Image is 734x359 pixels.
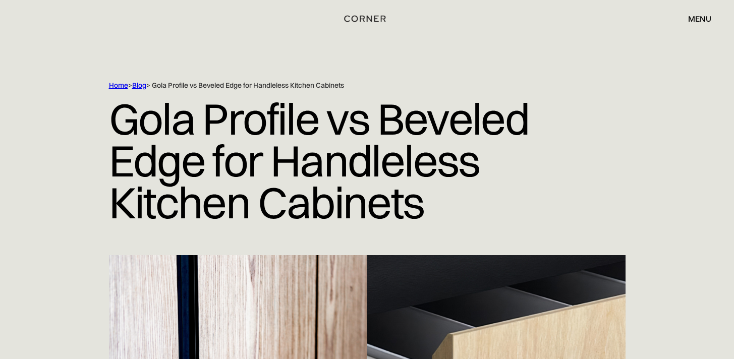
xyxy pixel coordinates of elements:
div: menu [678,10,711,27]
a: home [340,12,394,25]
a: Home [109,81,128,90]
h1: Gola Profile vs Beveled Edge for Handleless Kitchen Cabinets [109,90,626,231]
div: menu [688,15,711,23]
a: Blog [132,81,146,90]
div: > > Gola Profile vs Beveled Edge for Handleless Kitchen Cabinets [109,81,583,90]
